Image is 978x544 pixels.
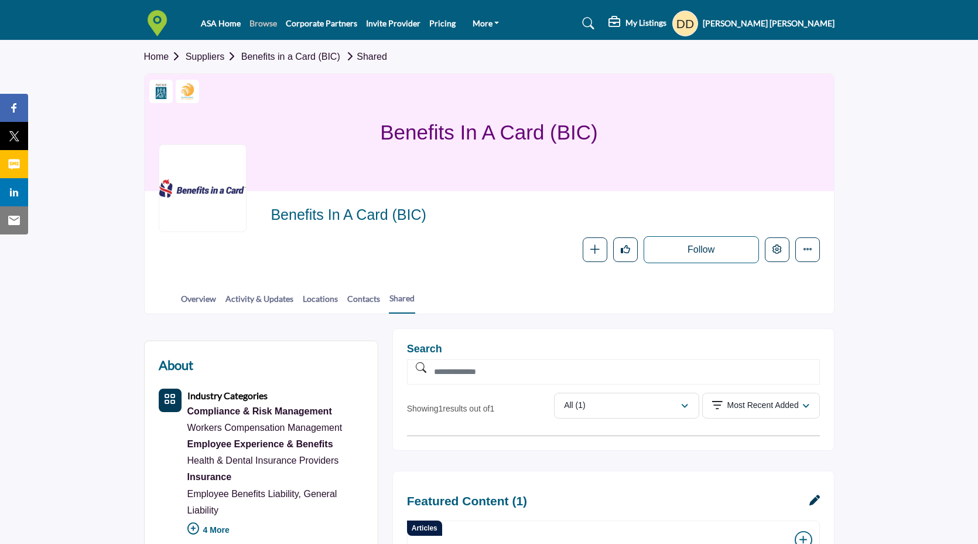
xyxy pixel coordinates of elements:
[187,391,268,401] a: Industry Categories
[241,52,340,62] a: Benefits in a Card (BIC)
[625,18,666,28] h5: My Listings
[407,403,547,415] p: Showing results out of
[187,436,364,453] a: Employee Experience & Benefits
[201,18,241,28] a: ASA Home
[159,389,182,412] button: Category Icon
[271,205,535,225] span: Benefits in a Card (BIC)
[187,455,339,465] a: Health & Dental Insurance Providers
[727,400,798,412] p: Most Recent Added
[179,83,196,100] img: 2025 Staffing World Exhibitors
[795,237,820,262] button: More details
[644,236,759,263] button: Follow
[571,14,602,33] a: Search
[389,292,415,314] a: Shared
[564,400,586,412] p: All (1)
[464,15,508,32] a: More
[187,489,337,515] a: General Liability
[180,293,217,313] a: Overview
[765,237,789,262] button: Edit company
[703,18,835,29] h5: [PERSON_NAME] [PERSON_NAME]
[187,423,343,433] a: Workers Compensation Management
[407,343,820,356] h1: Search
[302,293,338,313] a: Locations
[152,83,170,100] img: Corporate Partners
[187,403,364,420] a: Compliance & Risk Management
[613,237,638,262] button: Like
[490,404,494,413] span: 1
[347,293,381,313] a: Contacts
[672,11,698,36] button: Show hide supplier dropdown
[608,16,666,30] div: My Listings
[702,393,820,419] button: Most Recent Added
[249,18,277,28] a: Browse
[187,436,364,453] div: Solutions for enhancing workplace culture, employee satisfaction, and benefits administration.
[429,18,456,28] a: Pricing
[343,52,387,62] a: Shared
[187,469,364,485] a: Insurance
[186,52,241,62] a: Suppliers
[144,10,176,36] img: site Logo
[159,355,193,375] h2: About
[187,469,364,485] div: Specialized insurance coverage including professional liability and workers' compensation for sta...
[144,52,186,62] a: Home
[554,393,699,419] button: All (1)
[407,494,527,508] h2: Featured Content (1)
[366,18,420,28] a: Invite Provider
[412,523,437,533] p: Articles
[187,403,364,420] div: Services to ensure staffing companies meet regulatory requirements and manage legal risks.
[286,18,357,28] a: Corporate Partners
[187,489,301,499] a: Employee Benefits Liability,
[380,74,598,191] h1: Benefits in a Card (BIC)
[187,390,268,401] b: Industry Categories
[438,404,443,413] span: 1
[225,293,294,313] a: Activity & Updates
